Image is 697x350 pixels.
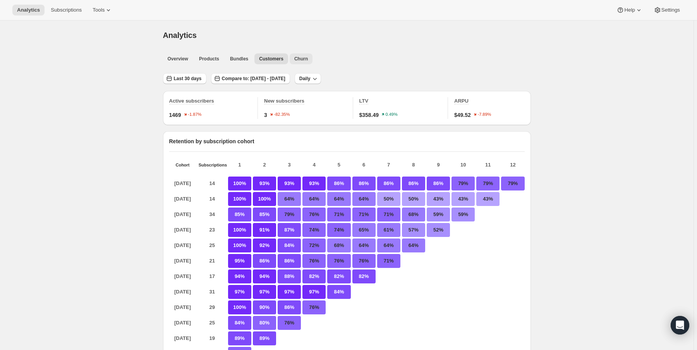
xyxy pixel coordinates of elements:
span: Churn [294,56,308,62]
p: 71% [377,208,400,221]
div: Open Intercom Messenger [671,316,689,335]
p: 93% [278,177,301,190]
span: Compare to: [DATE] - [DATE] [222,75,285,82]
p: 64% [377,238,400,252]
text: 0.49% [386,112,398,117]
p: 12 [501,161,524,169]
p: 50% [377,192,400,206]
p: 100% [228,300,251,314]
p: Retention by subscription cohort [169,137,525,145]
span: LTV [359,98,369,104]
p: 79% [476,177,500,190]
span: Subscriptions [51,7,82,13]
p: [DATE] [169,238,196,252]
span: Last 30 days [174,75,202,82]
span: Daily [299,75,311,82]
p: 43% [427,192,450,206]
p: 82% [327,269,350,283]
p: 7 [377,161,400,169]
button: Compare to: [DATE] - [DATE] [211,73,290,84]
p: 93% [253,177,276,190]
p: 65% [352,223,376,237]
button: Last 30 days [163,73,206,84]
span: $358.49 [359,111,379,119]
p: 43% [452,192,475,206]
p: 17 [199,269,226,283]
button: Subscriptions [46,5,86,15]
text: -82.35% [274,112,290,117]
p: [DATE] [169,331,196,345]
p: 59% [427,208,450,221]
p: [DATE] [169,177,196,190]
p: 29 [199,300,226,314]
p: 6 [352,161,376,169]
span: $49.52 [454,111,471,119]
p: 86% [278,300,301,314]
p: 86% [402,177,425,190]
p: 86% [377,177,400,190]
p: 97% [302,285,326,299]
p: 76% [352,254,376,268]
p: 59% [452,208,475,221]
p: 84% [278,238,301,252]
p: 80% [253,316,276,330]
p: 64% [278,192,301,206]
p: 1 [228,161,251,169]
p: 95% [228,254,251,268]
text: -7.89% [477,112,491,117]
span: Bundles [230,56,248,62]
p: 64% [402,238,425,252]
span: 1469 [169,111,181,119]
p: 89% [253,331,276,345]
p: 94% [228,269,251,283]
p: 71% [327,208,350,221]
p: 86% [352,177,376,190]
p: 64% [352,192,376,206]
span: Settings [661,7,680,13]
p: 74% [302,223,326,237]
p: [DATE] [169,254,196,268]
span: ARPU [454,98,469,104]
p: 61% [377,223,400,237]
p: 88% [278,269,301,283]
span: Products [199,56,219,62]
p: 68% [402,208,425,221]
p: 86% [253,254,276,268]
p: 34 [199,208,226,221]
button: Help [612,5,647,15]
p: 85% [253,208,276,221]
p: 85% [228,208,251,221]
p: [DATE] [169,285,196,299]
p: 23 [199,223,226,237]
p: [DATE] [169,208,196,221]
span: Tools [93,7,105,13]
p: 82% [352,269,376,283]
p: 82% [302,269,326,283]
p: 76% [302,300,326,314]
p: 25 [199,316,226,330]
p: 100% [228,223,251,237]
span: 3 [264,111,267,119]
p: 84% [327,285,350,299]
p: 100% [253,192,276,206]
p: 64% [327,192,350,206]
p: 9 [427,161,450,169]
p: 2 [253,161,276,169]
p: 86% [327,177,350,190]
p: 5 [327,161,350,169]
p: 72% [302,238,326,252]
p: 91% [253,223,276,237]
p: 86% [427,177,450,190]
p: 68% [327,238,350,252]
button: Daily [295,73,321,84]
p: 71% [352,208,376,221]
p: 100% [228,192,251,206]
button: Analytics [12,5,45,15]
span: Analytics [163,31,197,39]
p: 11 [476,161,500,169]
p: [DATE] [169,223,196,237]
p: Subscriptions [199,163,226,167]
p: 76% [302,208,326,221]
p: 50% [402,192,425,206]
p: 79% [501,177,524,190]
